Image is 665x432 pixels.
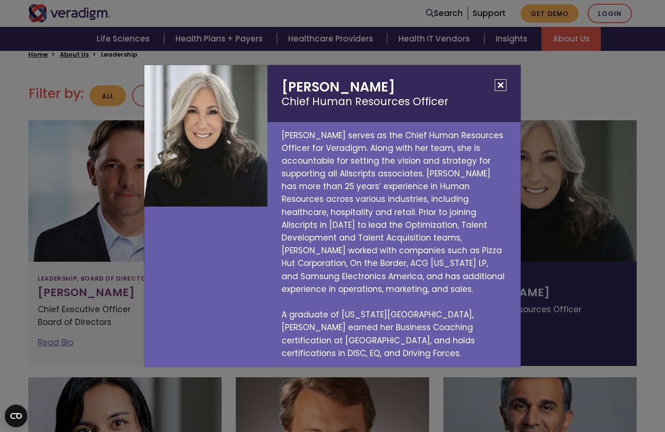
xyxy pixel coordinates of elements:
[5,405,27,427] button: Open CMP widget
[495,79,507,91] button: Close
[267,122,521,367] p: [PERSON_NAME] serves as the Chief Human Resources Officer for Veradigm. Along with her team, she ...
[282,95,507,108] small: Chief Human Resources Officer
[267,65,521,122] h2: [PERSON_NAME]
[484,364,654,421] iframe: Drift Chat Widget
